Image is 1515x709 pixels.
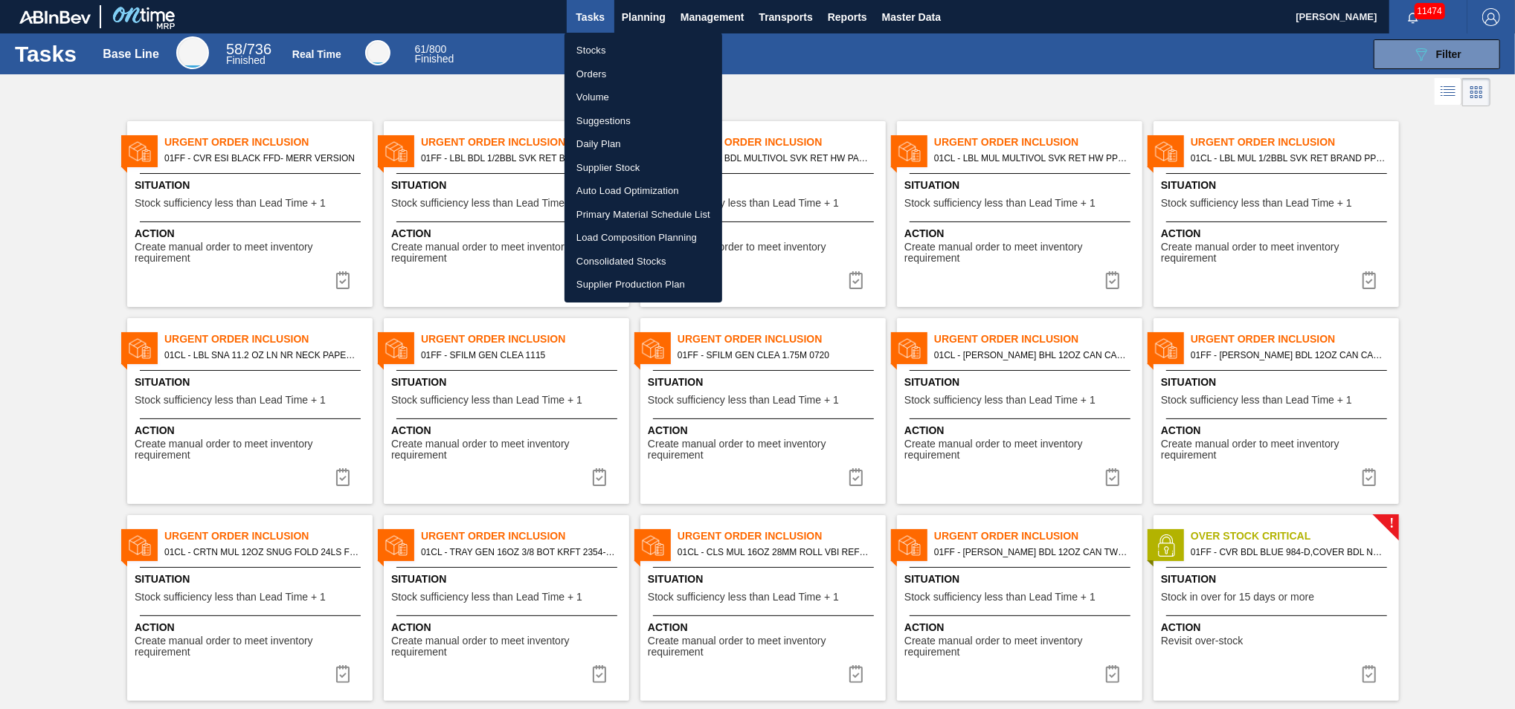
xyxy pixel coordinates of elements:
[564,273,722,297] a: Supplier Production Plan
[564,39,722,62] a: Stocks
[564,62,722,86] a: Orders
[564,156,722,180] a: Supplier Stock
[564,179,722,203] a: Auto Load Optimization
[564,85,722,109] a: Volume
[564,250,722,273] a: Consolidated Stocks
[564,132,722,156] a: Daily Plan
[564,203,722,227] a: Primary Material Schedule List
[564,109,722,133] a: Suggestions
[564,226,722,250] a: Load Composition Planning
